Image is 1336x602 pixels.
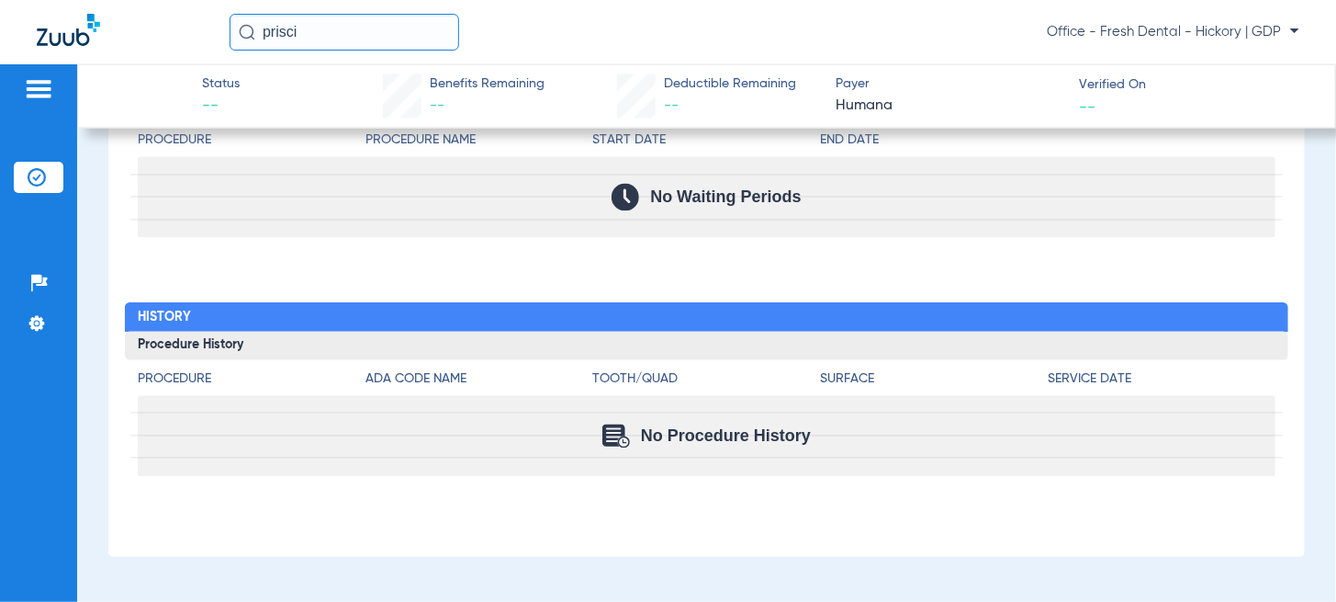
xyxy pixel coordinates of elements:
[650,188,801,207] span: No Waiting Periods
[593,370,821,396] app-breakdown-title: Tooth/Quad
[138,370,365,390] h4: Procedure
[664,74,796,94] span: Deductible Remaining
[430,98,444,113] span: --
[593,131,821,151] h4: Start Date
[365,131,593,151] h4: Procedure Name
[1048,370,1275,390] h4: Service Date
[593,131,821,157] app-breakdown-title: Start Date
[138,131,365,157] app-breakdown-title: Procedure
[1048,370,1275,396] app-breakdown-title: Service Date
[1244,514,1336,602] iframe: Chat Widget
[820,370,1048,396] app-breakdown-title: Surface
[138,370,365,396] app-breakdown-title: Procedure
[1079,75,1306,95] span: Verified On
[138,131,365,151] h4: Procedure
[365,131,593,157] app-breakdown-title: Procedure Name
[664,98,679,113] span: --
[593,370,821,390] h4: Tooth/Quad
[820,131,1275,151] h4: End Date
[365,370,593,390] h4: ADA Code Name
[125,332,1288,361] h3: Procedure History
[820,370,1048,390] h4: Surface
[24,78,53,100] img: hamburger-icon
[125,302,1288,332] h2: History
[836,95,1063,118] span: Humana
[202,74,240,94] span: Status
[37,14,100,46] img: Zuub Logo
[1047,23,1299,41] span: Office - Fresh Dental - Hickory | GDP
[202,95,240,118] span: --
[602,425,630,449] img: Calendar
[239,24,255,40] img: Search Icon
[641,427,811,446] span: No Procedure History
[230,14,459,51] input: Search for patients
[430,74,545,94] span: Benefits Remaining
[820,131,1275,157] app-breakdown-title: End Date
[365,370,593,396] app-breakdown-title: ADA Code Name
[612,184,639,211] img: Calendar
[1079,97,1095,116] span: --
[836,74,1063,94] span: Payer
